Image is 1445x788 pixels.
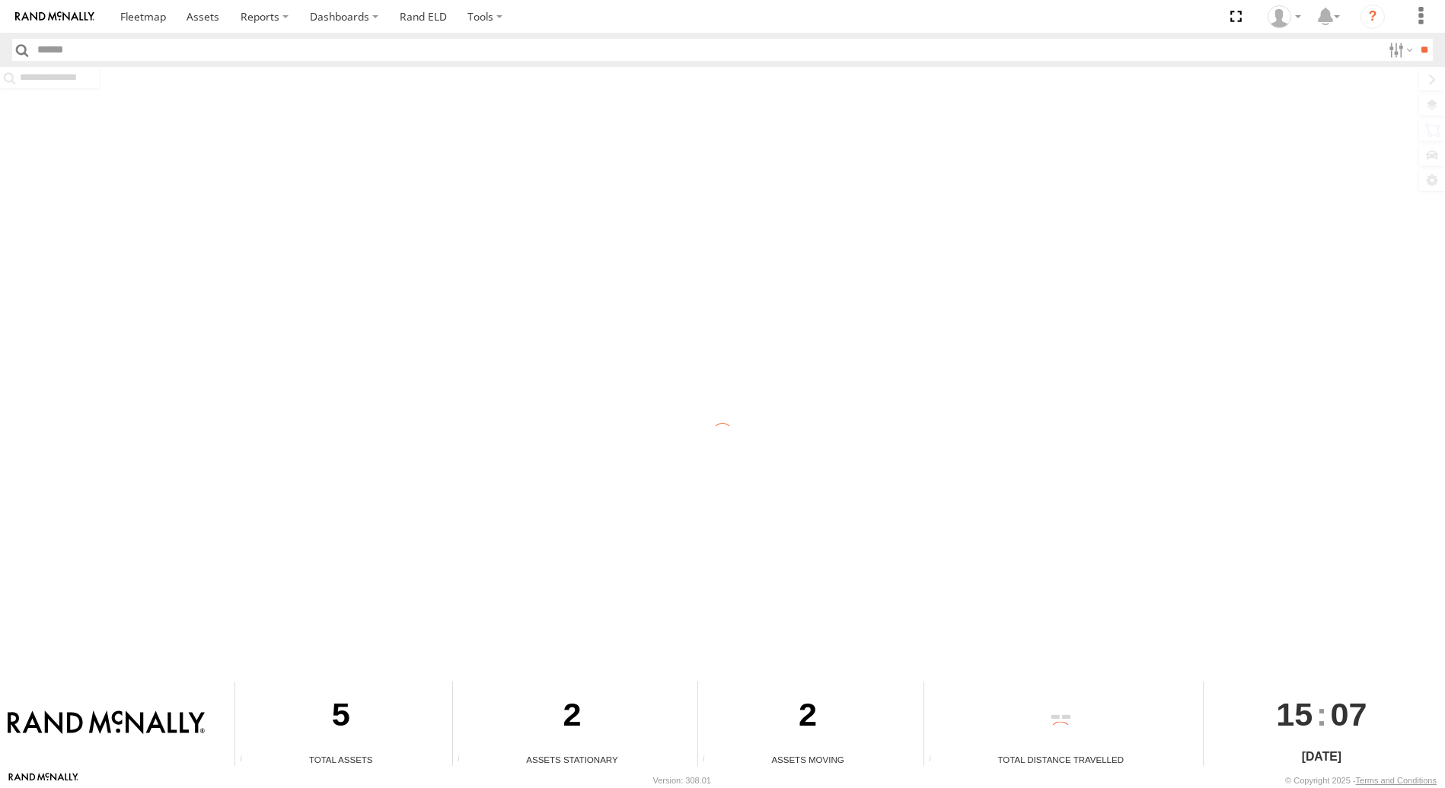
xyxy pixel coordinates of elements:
div: Total Distance Travelled [924,753,1198,766]
a: Visit our Website [8,773,78,788]
div: Assets Moving [698,753,918,766]
div: Gene Roberts [1262,5,1306,28]
i: ? [1360,5,1385,29]
div: Total number of Enabled Assets [235,755,258,766]
div: Total Assets [235,753,446,766]
div: Assets Stationary [453,753,692,766]
div: : [1204,682,1440,747]
label: Search Filter Options [1383,39,1415,61]
span: 07 [1330,682,1367,747]
div: 2 [453,682,692,753]
div: Version: 308.01 [653,776,711,785]
div: 2 [698,682,918,753]
div: Total distance travelled by all assets within specified date range and applied filters [924,755,947,766]
div: © Copyright 2025 - [1285,776,1437,785]
a: Terms and Conditions [1356,776,1437,785]
div: 5 [235,682,446,753]
div: Total number of assets current in transit. [698,755,721,766]
div: [DATE] [1204,748,1440,766]
div: Total number of assets current stationary. [453,755,476,766]
img: rand-logo.svg [15,11,94,22]
span: 15 [1276,682,1313,747]
img: Rand McNally [8,710,205,736]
